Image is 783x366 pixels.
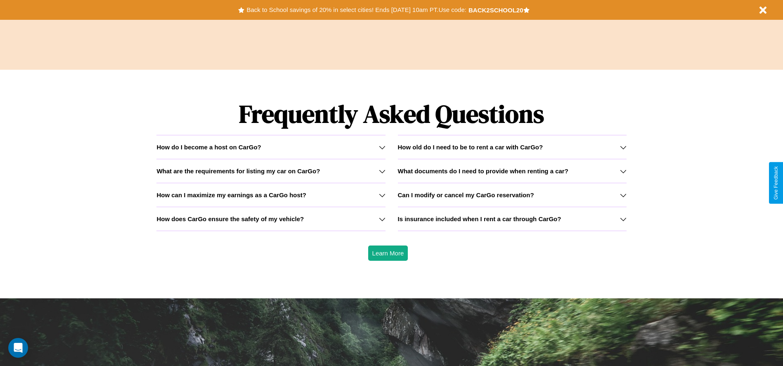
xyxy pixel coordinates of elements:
[773,166,779,200] div: Give Feedback
[398,215,561,222] h3: Is insurance included when I rent a car through CarGo?
[156,168,320,175] h3: What are the requirements for listing my car on CarGo?
[398,191,534,198] h3: Can I modify or cancel my CarGo reservation?
[368,246,408,261] button: Learn More
[156,191,306,198] h3: How can I maximize my earnings as a CarGo host?
[244,4,468,16] button: Back to School savings of 20% in select cities! Ends [DATE] 10am PT.Use code:
[156,93,626,135] h1: Frequently Asked Questions
[468,7,523,14] b: BACK2SCHOOL20
[398,168,568,175] h3: What documents do I need to provide when renting a car?
[398,144,543,151] h3: How old do I need to be to rent a car with CarGo?
[8,338,28,358] div: Open Intercom Messenger
[156,215,304,222] h3: How does CarGo ensure the safety of my vehicle?
[156,144,261,151] h3: How do I become a host on CarGo?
